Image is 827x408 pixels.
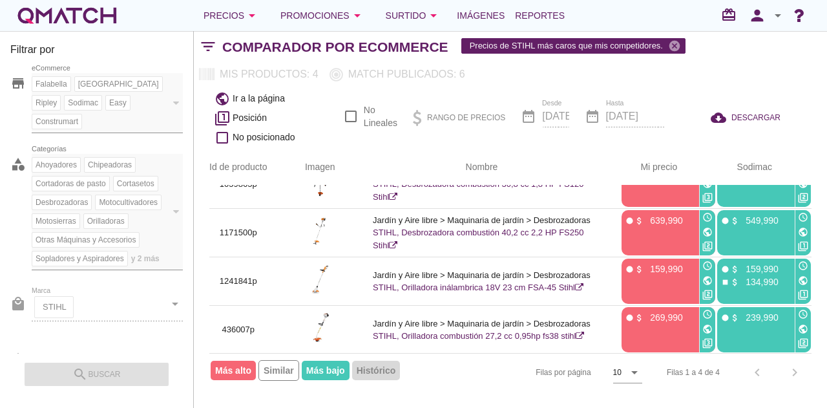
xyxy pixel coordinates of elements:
button: Surtido [375,3,452,28]
i: attach_money [634,264,644,274]
i: attach_money [730,277,740,287]
i: filter_1 [798,290,808,300]
span: No posicionado [233,131,295,144]
span: y 2 más [131,252,160,265]
p: 239,990 [740,311,779,324]
span: Ahoyadores [32,159,80,171]
span: Precios de STIHL más caros que mis competidores. [462,36,685,56]
span: Posición [233,111,267,125]
i: filter_2 [702,290,713,300]
i: access_time [798,309,808,319]
span: Orilladoras [84,215,128,227]
i: fiber_manual_record [720,313,730,323]
span: Sodimac [65,97,101,109]
i: public [702,324,713,334]
p: 436007p [209,323,267,336]
i: attach_money [634,216,644,226]
i: public [215,91,230,107]
a: Imágenes [452,3,510,28]
th: Imagen: Not sorted. [283,149,358,186]
span: Ir a la página [233,92,285,105]
span: Desbrozadoras [32,197,91,208]
i: public [798,324,808,334]
i: filter_1 [798,241,808,252]
img: 1171500p_15.jpg [298,215,342,247]
span: Más alto [211,361,256,380]
div: Filas por página [406,354,642,391]
i: cancel [668,39,681,52]
i: filter_1 [215,111,230,126]
i: fiber_manual_record [625,216,634,226]
label: No Lineales [364,103,397,129]
a: STIHL, Desbrozadora combustión 40,2 cc 2,2 HP FS250 Stihl [373,228,583,250]
i: public [702,227,713,237]
i: arrow_drop_down [627,365,642,380]
i: access_time [798,261,808,271]
a: STIHL, Desbrozadora combustión 30,8 cc 1,8 HP FS120 Stihl [373,179,583,202]
button: DESCARGAR [700,106,791,129]
span: Otras Máquinas y Accesorios [32,234,139,246]
a: Reportes [510,3,570,28]
span: DESCARGAR [731,112,780,123]
i: access_time [702,309,713,319]
i: public [702,275,713,286]
i: fiber_manual_record [720,216,730,226]
i: attach_money [730,313,740,323]
p: 639,990 [644,214,683,227]
p: Jardín y Aire libre > Maquinaria de jardín > Desbrozadoras [373,269,591,282]
button: Precios [193,3,270,28]
i: filter_2 [702,241,713,252]
p: 549,990 [740,214,779,227]
i: public [798,275,808,286]
a: white-qmatch-logo [16,3,119,28]
span: Motosierras [32,215,79,227]
span: Cortasetos [114,178,158,189]
span: Histórico [352,361,401,380]
img: 1241841p_15.jpg [298,263,342,295]
i: category [10,156,26,172]
a: STIHL, Orilladora inálambrica 18V 23 cm FSA-45 Stihl [373,283,583,292]
span: Imágenes [457,8,505,23]
i: access_time [798,212,808,222]
p: Jardín y Aire libre > Maquinaria de jardín > Desbrozadoras [373,214,591,227]
span: Reportes [515,8,565,23]
span: [GEOGRAPHIC_DATA] [75,78,162,90]
span: Similar [258,360,299,381]
i: store [10,76,26,91]
span: Chipeadoras [85,159,135,171]
span: Ripley [32,97,60,109]
i: access_time [702,212,713,222]
i: filter_2 [798,338,808,349]
i: arrow_drop_down [350,8,365,23]
p: 159,990 [644,263,683,275]
p: Jardín y Aire libre > Maquinaria de jardín > Desbrozadoras [373,317,591,330]
h3: Filtrar por [10,42,183,63]
i: filter_3 [702,193,713,203]
span: Cortadoras de pasto [32,178,109,189]
span: Easy [106,97,130,109]
i: fiber_manual_record [720,264,730,274]
th: Id de producto: Not sorted. [194,149,283,186]
i: arrow_drop_down [244,8,260,23]
i: fiber_manual_record [625,264,634,274]
i: filter_3 [702,338,713,349]
i: filter_2 [798,193,808,203]
i: access_time [702,261,713,271]
i: public [798,227,808,237]
div: Promociones [280,8,365,23]
button: Promociones [270,3,375,28]
i: arrow_drop_down [770,8,786,23]
span: Construmart [32,116,81,127]
i: check_box_outline_blank [215,130,230,145]
i: attach_money [730,216,740,226]
th: Mi precio: Not sorted. Activate to sort ascending. [606,149,702,186]
i: person [744,6,770,25]
div: Filas 1 a 4 de 4 [667,367,720,378]
i: redeem [721,7,742,23]
p: 1241841p [209,275,267,288]
img: 436007p_15.jpg [298,312,342,344]
p: 1171500p [209,226,267,239]
th: Nombre: Not sorted. [357,149,606,186]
